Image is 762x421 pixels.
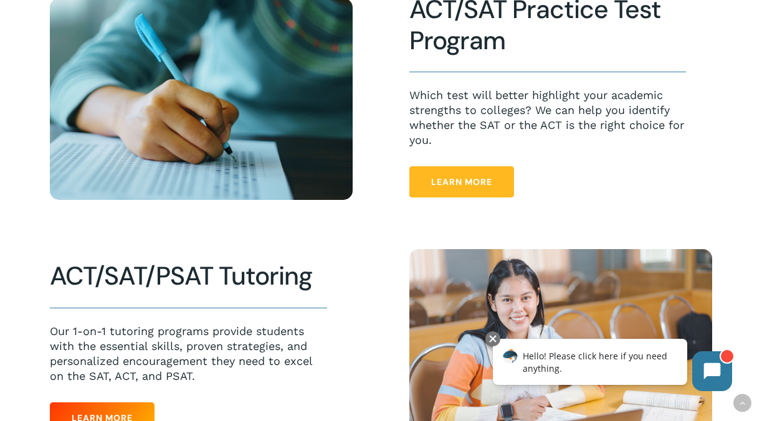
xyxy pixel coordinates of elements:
[50,324,327,384] p: Our 1-on-1 tutoring programs provide students with the essential skills, proven strategies, and p...
[50,261,327,291] h2: ACT/SAT/PSAT Tutoring
[409,166,514,197] a: Learn More
[480,329,745,404] iframe: Chatbot
[431,176,492,188] span: Learn More
[409,88,687,148] p: Which test will better highlight your academic strengths to colleges? We can help you identify wh...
